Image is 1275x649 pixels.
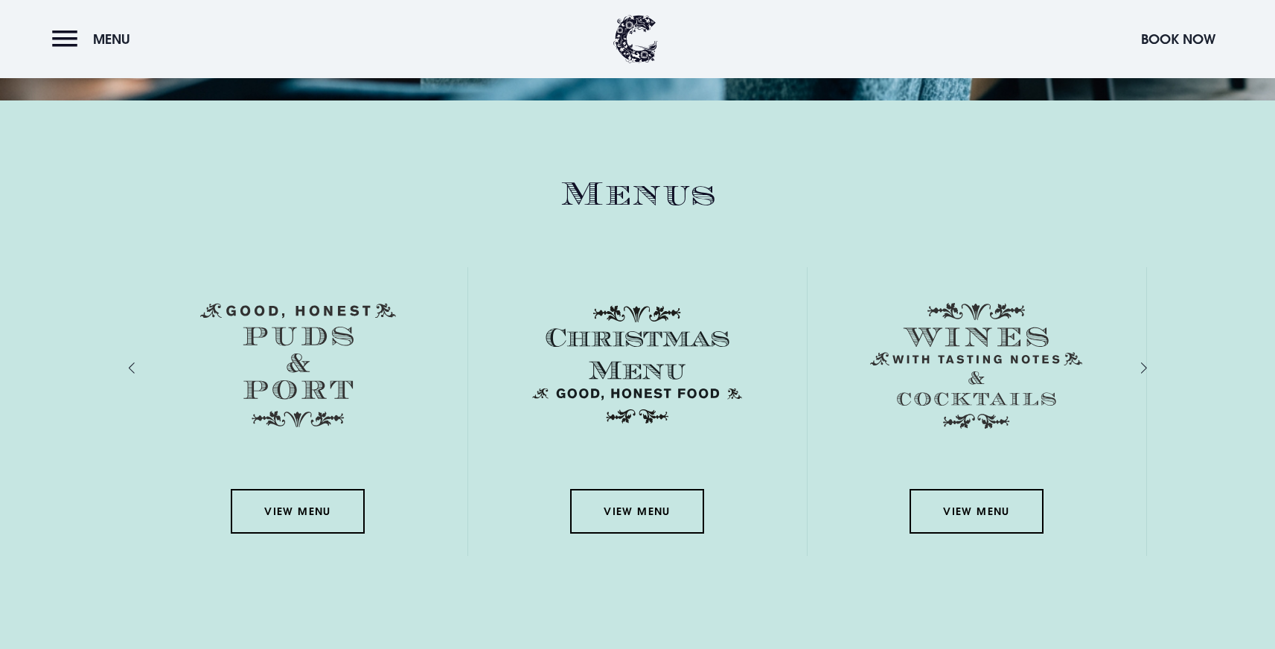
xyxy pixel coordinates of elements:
[570,489,704,534] a: View Menu
[52,23,138,55] button: Menu
[231,489,365,534] a: View Menu
[613,15,658,63] img: Clandeboye Lodge
[129,175,1147,214] h2: Menus
[870,303,1083,429] img: Menu wines
[140,357,154,379] div: Previous slide
[1134,23,1223,55] button: Book Now
[93,31,130,48] span: Menu
[200,303,396,428] img: Menu puds and port
[527,303,747,426] img: Christmas Menu SVG
[910,489,1044,534] a: View Menu
[1121,357,1135,379] div: Next slide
